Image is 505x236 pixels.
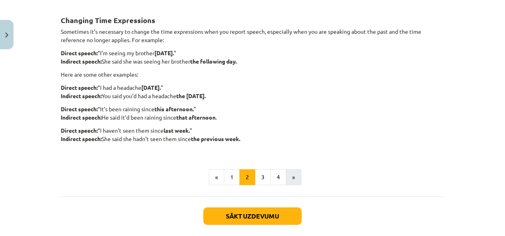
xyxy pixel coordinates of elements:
[5,33,8,38] img: icon-close-lesson-0947bae3869378f0d4975bcd49f059093ad1ed9edebbc8119c70593378902aed.svg
[191,135,240,142] strong: the previous week.
[61,84,98,91] strong: Direct speech:
[61,49,98,56] strong: Direct speech:
[61,126,444,151] p: “I haven’t seen them since ” She said she hadn’t seen them since
[61,105,444,122] p: “It’s been raining since ” He said it’d been raining since .
[61,70,444,79] p: Here are some other examples:
[239,169,255,185] button: 2
[61,15,155,25] strong: Changing Time Expressions
[61,49,444,66] p: “I’m seeing my brother ” She said she was seeing her brother
[176,114,216,121] strong: that afternoon
[61,127,98,134] strong: Direct speech:
[190,58,237,65] strong: the following day.
[61,114,102,121] strong: Indirect speech:
[224,169,240,185] button: 1
[176,92,206,99] strong: the [DATE].
[61,135,102,142] strong: Indirect speech:
[61,105,98,112] strong: Direct speech:
[164,127,190,134] strong: last week.
[286,169,301,185] button: »
[154,105,194,112] strong: this afternoon.
[255,169,271,185] button: 3
[61,83,444,100] p: “I had a headache ” You said you’d had a headache
[61,92,102,99] strong: Indirect speech:
[61,169,444,185] nav: Page navigation example
[61,58,102,65] strong: Indirect speech:
[61,27,444,44] p: Sometimes it’s necessary to change the time expressions when you report speech, especially when y...
[209,169,224,185] button: «
[270,169,286,185] button: 4
[203,207,302,225] button: Sākt uzdevumu
[154,49,174,56] strong: [DATE].
[141,84,161,91] strong: [DATE].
